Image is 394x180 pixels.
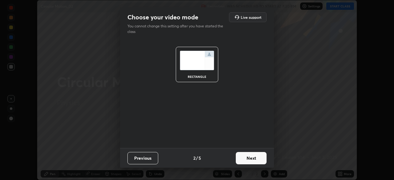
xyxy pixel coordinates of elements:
[127,152,158,164] button: Previous
[193,155,195,161] h4: 2
[241,15,261,19] h5: Live support
[180,51,214,70] img: normalScreenIcon.ae25ed63.svg
[196,155,198,161] h4: /
[127,13,198,21] h2: Choose your video mode
[185,75,209,78] div: rectangle
[236,152,267,164] button: Next
[199,155,201,161] h4: 5
[127,23,227,34] p: You cannot change this setting after you have started the class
